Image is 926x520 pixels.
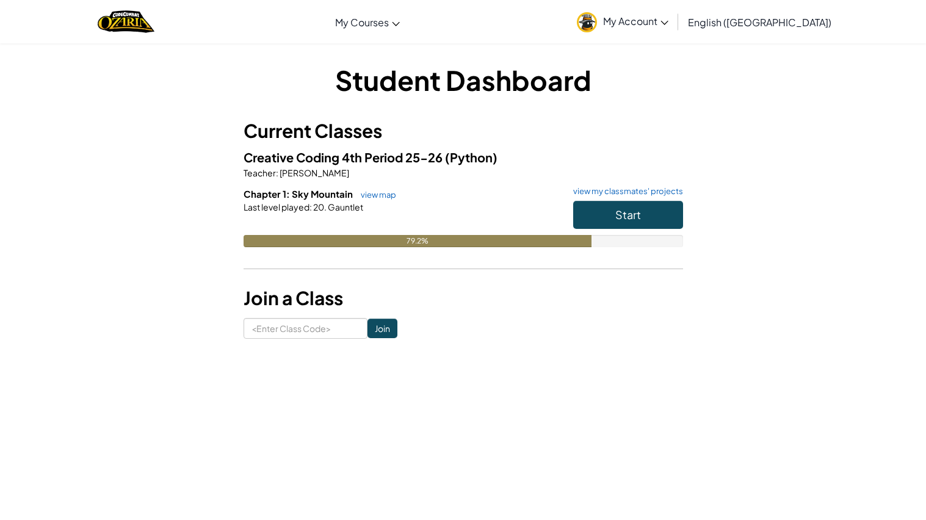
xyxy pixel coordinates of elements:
span: Creative Coding 4th Period 25-26 [244,150,445,165]
h1: Student Dashboard [244,61,683,99]
a: My Courses [329,5,406,38]
img: avatar [577,12,597,32]
h3: Current Classes [244,117,683,145]
a: view map [355,190,396,200]
span: : [309,201,312,212]
a: view my classmates' projects [567,187,683,195]
div: 79.2% [244,235,591,247]
span: My Account [603,15,668,27]
span: Last level played [244,201,309,212]
span: 20. [312,201,327,212]
input: Join [367,319,397,338]
span: Chapter 1: Sky Mountain [244,188,355,200]
a: Ozaria by CodeCombat logo [98,9,154,34]
span: Teacher [244,167,276,178]
span: Start [615,208,641,222]
a: My Account [571,2,675,41]
span: My Courses [335,16,389,29]
span: : [276,167,278,178]
a: English ([GEOGRAPHIC_DATA]) [682,5,837,38]
span: [PERSON_NAME] [278,167,349,178]
h3: Join a Class [244,284,683,312]
span: Gauntlet [327,201,363,212]
span: (Python) [445,150,497,165]
input: <Enter Class Code> [244,318,367,339]
span: English ([GEOGRAPHIC_DATA]) [688,16,831,29]
img: Home [98,9,154,34]
button: Start [573,201,683,229]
